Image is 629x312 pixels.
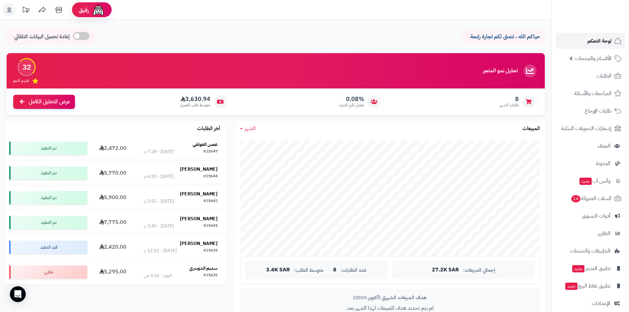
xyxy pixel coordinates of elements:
[579,178,592,185] span: جديد
[9,216,87,229] div: تم التنفيذ
[144,223,174,229] div: [DATE] - 2:45 م
[339,95,364,103] span: 0.08%
[575,54,612,63] span: الأقسام والمنتجات
[14,33,70,41] span: إعادة تحميل البيانات التلقائي
[596,71,612,81] span: الطلبات
[592,299,611,308] span: الإعدادات
[203,173,218,180] div: #21644
[144,149,174,155] div: [DATE] - 7:28 م
[90,260,136,284] td: 5,295.00
[180,102,210,108] span: متوسط طلب العميل
[180,166,218,173] strong: [PERSON_NAME]
[572,264,611,273] span: تطبيق المتجر
[561,124,612,133] span: إشعارات التحويلات البنكية
[556,295,625,311] a: الإعدادات
[565,281,611,291] span: تطبيق نقاط البيع
[203,149,218,155] div: #21647
[90,136,136,160] td: 2,472.00
[432,267,459,273] span: 27.2K SAR
[340,267,367,273] span: عدد الطلبات:
[339,102,364,108] span: معدل تكرار الشراء
[556,260,625,276] a: تطبيق المتجرجديد
[571,195,580,202] span: 14
[144,272,172,279] div: اليوم - 3:25 ص
[579,176,611,186] span: وآتس آب
[582,211,611,221] span: أدوات التسويق
[79,6,89,14] span: رفيق
[556,278,625,294] a: تطبيق نقاط البيعجديد
[266,267,290,273] span: 3.4K SAR
[203,248,218,254] div: #21639
[463,267,495,273] span: إجمالي المبيعات:
[9,265,87,279] div: ملغي
[556,191,625,206] a: السلات المتروكة14
[556,86,625,101] a: المراجعات والأسئلة
[17,3,34,18] a: تحديثات المنصة
[556,121,625,136] a: إشعارات التحويلات البنكية
[180,215,218,222] strong: [PERSON_NAME]
[245,124,256,132] span: الشهر
[556,243,625,259] a: التطبيقات والخدمات
[556,173,625,189] a: وآتس آبجديد
[467,33,540,41] p: حياكم الله ، نتمنى لكم تجارة رابحة
[10,286,26,302] div: Open Intercom Messenger
[587,36,612,46] span: لوحة التحكم
[13,95,75,109] a: عرض التحليل الكامل
[584,18,623,32] img: logo-2.png
[144,248,177,254] div: [DATE] - 12:02 م
[333,267,336,273] span: 8
[90,235,136,260] td: 2,420.00
[556,33,625,49] a: لوحة التحكم
[596,159,611,168] span: المدونة
[189,265,218,272] strong: سديم الدوسري
[13,78,29,84] span: تقييم النمو
[328,267,329,272] span: |
[585,106,612,116] span: طلبات الإرجاع
[180,95,210,103] span: 3,630.94
[556,156,625,171] a: المدونة
[598,229,611,238] span: التقارير
[197,126,220,132] h3: آخر الطلبات
[90,210,136,235] td: 7,775.00
[192,141,218,148] strong: غصن العولقي
[180,240,218,247] strong: [PERSON_NAME]
[500,102,519,108] span: طلبات الشهر
[9,166,87,180] div: تم التنفيذ
[556,138,625,154] a: العملاء
[571,194,612,203] span: السلات المتروكة
[556,225,625,241] a: التقارير
[90,161,136,185] td: 5,770.00
[92,3,105,17] img: ai-face.png
[203,272,218,279] div: #21635
[240,125,256,132] a: الشهر
[203,223,218,229] div: #21641
[565,283,577,290] span: جديد
[9,142,87,155] div: تم التنفيذ
[598,141,611,151] span: العملاء
[29,98,70,106] span: عرض التحليل الكامل
[294,267,324,273] span: متوسط الطلب:
[180,191,218,197] strong: [PERSON_NAME]
[572,265,584,272] span: جديد
[522,126,540,132] h3: المبيعات
[500,95,519,103] span: 8
[144,198,174,205] div: [DATE] - 2:55 م
[570,246,611,256] span: التطبيقات والخدمات
[574,89,612,98] span: المراجعات والأسئلة
[483,68,518,74] h3: تحليل نمو المتجر
[9,241,87,254] div: قيد التنفيذ
[556,103,625,119] a: طلبات الإرجاع
[556,68,625,84] a: الطلبات
[90,186,136,210] td: 5,900.00
[9,191,87,204] div: تم التنفيذ
[144,173,174,180] div: [DATE] - 6:29 م
[245,304,535,312] p: لم يتم تحديد هدف للمبيعات لهذا الشهر بعد.
[245,294,535,301] div: هدف المبيعات الشهري (أكتوبر 2025)
[203,198,218,205] div: #21642
[556,208,625,224] a: أدوات التسويق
